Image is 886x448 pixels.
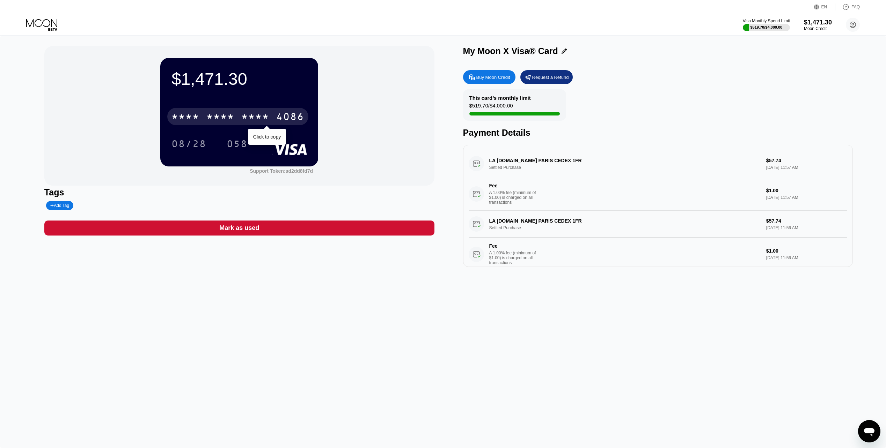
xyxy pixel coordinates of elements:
div: 08/28 [171,139,206,150]
div: Visa Monthly Spend Limit$519.70/$4,000.00 [743,18,790,31]
iframe: Bouton de lancement de la fenêtre de messagerie [858,420,880,442]
div: $519.70 / $4,000.00 [469,103,513,112]
div: This card’s monthly limit [469,95,531,101]
div: [DATE] 11:56 AM [766,255,847,260]
div: $1.00 [766,248,847,254]
div: Request a Refund [532,74,569,80]
div: EN [814,3,835,10]
div: Fee [489,183,538,188]
div: A 1.00% fee (minimum of $1.00) is charged on all transactions [489,251,542,265]
div: Click to copy [253,134,281,140]
div: Tags [44,187,434,197]
div: Buy Moon Credit [476,74,510,80]
div: Add Tag [50,203,69,208]
div: $1,471.30 [171,69,307,89]
div: A 1.00% fee (minimum of $1.00) is charged on all transactions [489,190,542,205]
div: $1,471.30 [804,19,832,26]
div: $1,471.30Moon Credit [804,19,832,31]
div: $519.70 / $4,000.00 [750,25,782,29]
div: Mark as used [219,224,259,232]
div: 058 [227,139,248,150]
div: 08/28 [166,135,212,152]
div: Add Tag [46,201,73,210]
div: Support Token:ad2dd8fd7d [250,168,313,174]
div: Moon Credit [804,26,832,31]
div: Buy Moon Credit [463,70,515,84]
div: EN [821,5,827,9]
div: Visa Monthly Spend Limit [743,18,790,23]
div: 4086 [276,112,304,123]
div: My Moon X Visa® Card [463,46,558,56]
div: $1.00 [766,188,847,193]
div: Request a Refund [520,70,573,84]
div: FAQ [851,5,860,9]
div: FeeA 1.00% fee (minimum of $1.00) is charged on all transactions$1.00[DATE] 11:56 AM [469,238,848,271]
div: 058 [221,135,253,152]
div: [DATE] 11:57 AM [766,195,847,200]
div: Fee [489,243,538,249]
div: FeeA 1.00% fee (minimum of $1.00) is charged on all transactions$1.00[DATE] 11:57 AM [469,177,848,211]
div: Payment Details [463,128,853,138]
div: Mark as used [44,221,434,236]
div: Support Token: ad2dd8fd7d [250,168,313,174]
div: FAQ [835,3,860,10]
